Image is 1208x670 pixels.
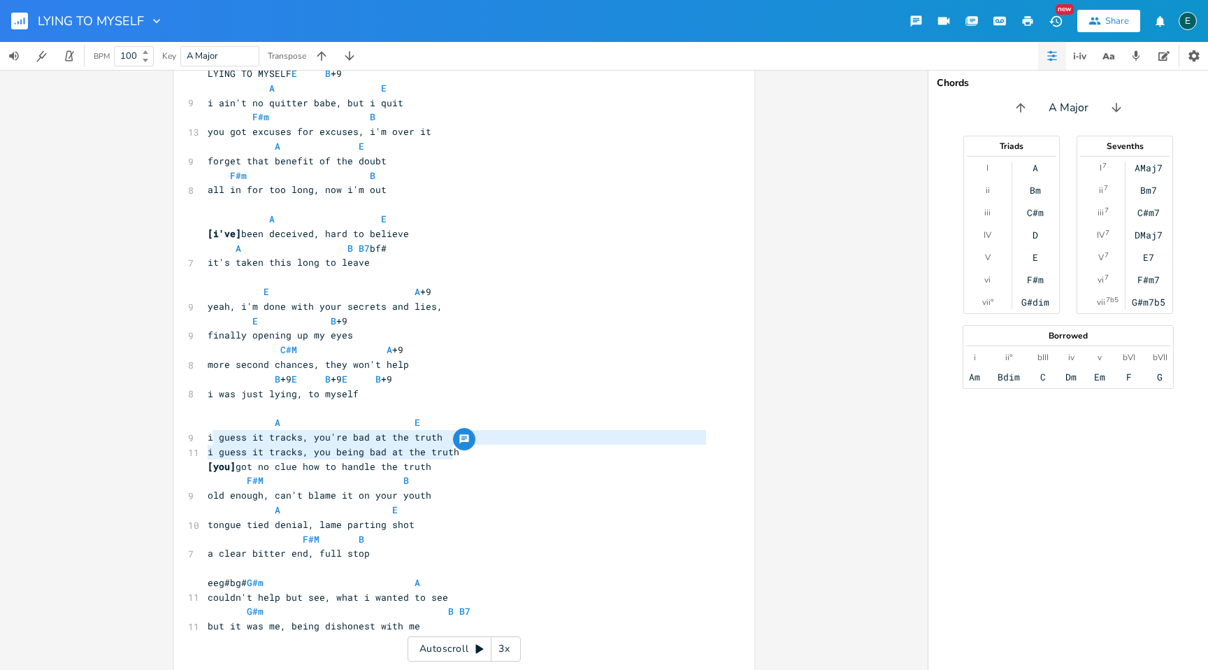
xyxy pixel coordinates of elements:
span: couldn't help but see, what i wanted to see [208,591,448,604]
span: F#m [230,169,247,182]
sup: 7 [1105,272,1109,283]
div: vi [984,274,991,285]
span: E [381,82,387,94]
span: +9 +9 +9 [208,373,392,385]
div: edenmusic [1179,12,1197,30]
sup: 7 [1104,183,1108,194]
span: you got excuses for excuses, i'm over it [208,125,431,138]
div: v [1098,352,1102,363]
span: B [331,315,336,327]
div: V [985,252,991,263]
span: [you] [208,460,236,473]
span: E [381,213,387,225]
div: vi [1098,274,1104,285]
span: A [269,213,275,225]
span: but it was me, being dishonest with me [208,620,420,632]
span: +9 [208,343,403,356]
div: I [1100,162,1102,173]
div: Em [1094,371,1105,383]
div: Transpose [268,52,306,60]
div: F [1126,371,1132,383]
span: B7 [359,242,370,255]
span: A [387,343,392,356]
div: G#dim [1021,297,1049,308]
div: vii° [982,297,993,308]
span: forget that benefit of the doubt [208,155,387,167]
div: bVI [1123,352,1135,363]
span: G#m [247,605,264,618]
span: E [342,373,347,385]
div: G#m7b5 [1132,297,1165,308]
span: B [403,474,409,487]
div: Sevenths [1077,142,1172,150]
span: E [292,373,297,385]
div: iii [984,207,991,218]
div: AMaj7 [1135,162,1163,173]
div: bIII [1037,352,1049,363]
span: eeg#bg# [208,576,420,589]
span: B [325,67,331,80]
span: B [370,111,375,123]
div: C#m7 [1137,207,1160,218]
span: B [347,242,353,255]
div: Share [1105,15,1129,27]
span: yeah, i'm done with your secrets and lies, [208,300,443,313]
div: BPM [94,52,110,60]
div: i [974,352,976,363]
div: V [1098,252,1104,263]
div: E [1033,252,1038,263]
span: E [252,315,258,327]
span: E [415,416,420,429]
span: it's taken this long to leave [208,256,370,269]
button: E [1179,5,1197,37]
span: B [370,169,375,182]
div: Key [162,52,176,60]
span: A [415,576,420,589]
div: I [986,162,988,173]
span: tongue tied denial, lame parting shot [208,518,415,531]
span: C#M [280,343,297,356]
span: A [236,242,241,255]
span: E [359,140,364,152]
sup: 7 [1105,205,1109,216]
div: Bm7 [1140,185,1157,196]
span: B [375,373,381,385]
span: E [264,285,269,298]
span: A Major [187,50,218,62]
span: +9 [208,285,431,298]
div: vii [1097,297,1105,308]
span: B [448,605,454,618]
div: Bdim [998,371,1020,383]
div: Borrowed [963,332,1173,340]
div: G [1157,371,1163,383]
span: A [275,504,280,516]
span: all in for too long, now i'm out [208,183,387,196]
div: C#m [1027,207,1044,218]
span: old enough, can't blame it on your youth [208,489,431,501]
div: Autoscroll [408,636,521,662]
span: F#M [303,533,319,546]
div: Dm [1065,371,1077,383]
span: [i've] [208,227,241,240]
div: iv [1068,352,1074,363]
span: +9 [208,315,347,327]
div: bVII [1153,352,1167,363]
span: B [359,533,364,546]
div: 3x [491,636,517,662]
span: G#m [247,576,264,589]
span: bf# [208,242,387,255]
div: ii [1099,185,1103,196]
div: Triads [964,142,1059,150]
div: Am [969,371,980,383]
span: i ain't no quitter babe, but i quit [208,97,403,109]
button: Share [1077,10,1140,32]
div: C [1040,371,1046,383]
div: F#m [1027,274,1044,285]
sup: 7 [1105,227,1109,238]
sup: 7 [1105,250,1109,261]
span: LYING TO MYSELF [38,15,144,27]
span: finally opening up my eyes [208,329,353,341]
span: LYING TO MYSELF +9 [208,67,342,80]
span: B [275,373,280,385]
span: B [325,373,331,385]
